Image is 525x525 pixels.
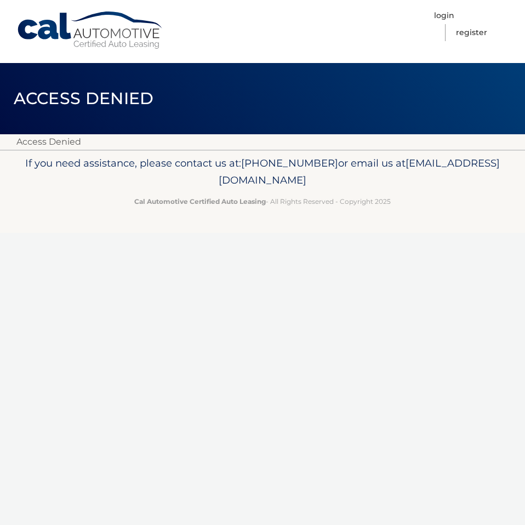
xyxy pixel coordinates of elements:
[16,196,509,207] p: - All Rights Reserved - Copyright 2025
[434,7,454,24] a: Login
[16,134,509,150] p: Access Denied
[14,88,154,109] span: Access Denied
[241,157,338,169] span: [PHONE_NUMBER]
[16,155,509,190] p: If you need assistance, please contact us at: or email us at
[134,197,266,206] strong: Cal Automotive Certified Auto Leasing
[456,24,487,41] a: Register
[16,11,164,50] a: Cal Automotive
